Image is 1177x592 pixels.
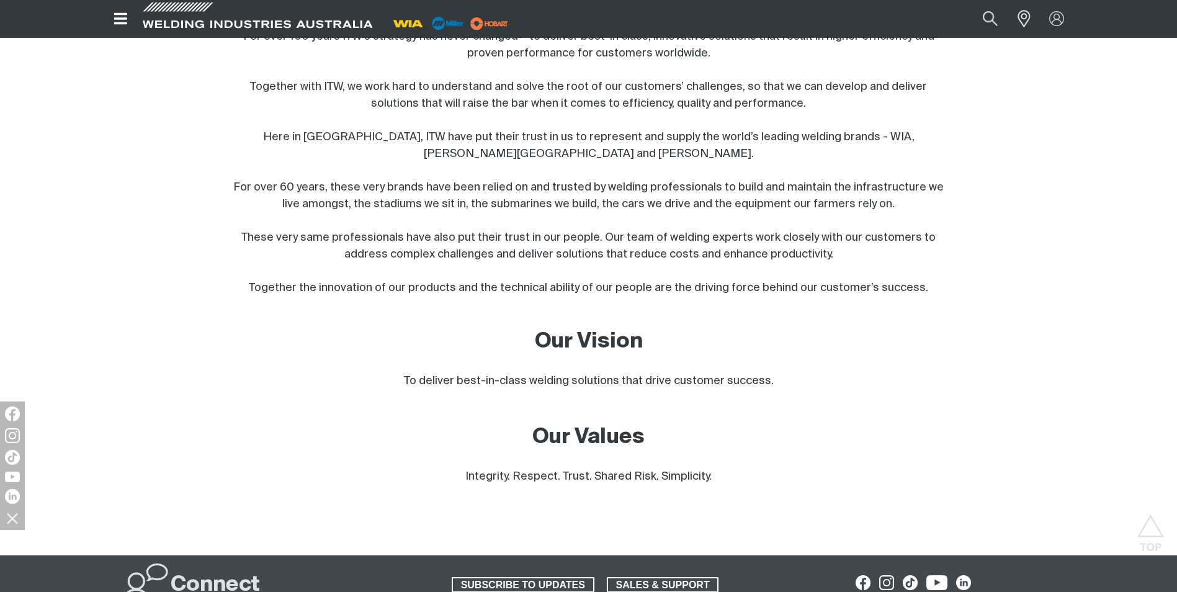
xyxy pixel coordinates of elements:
[5,472,20,482] img: YouTube
[233,424,945,451] h2: Our Values
[953,5,1011,33] input: Product name or item number...
[467,19,512,28] a: miller
[467,14,512,33] img: miller
[1137,514,1165,542] button: Scroll to top
[465,471,712,482] span: Integrity. Respect. Trust. Shared Risk. Simplicity.
[5,489,20,504] img: LinkedIn
[2,508,23,529] img: hide socials
[5,406,20,421] img: Facebook
[5,428,20,443] img: Instagram
[969,5,1011,33] button: Search products
[233,14,944,294] span: [DATE], we’ve further evolved and take pride in being part of ITW, one of the strongest, most wel...
[404,375,774,387] span: To deliver best-in-class welding solutions that drive customer success.
[233,328,945,356] h2: Our Vision
[5,450,20,465] img: TikTok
